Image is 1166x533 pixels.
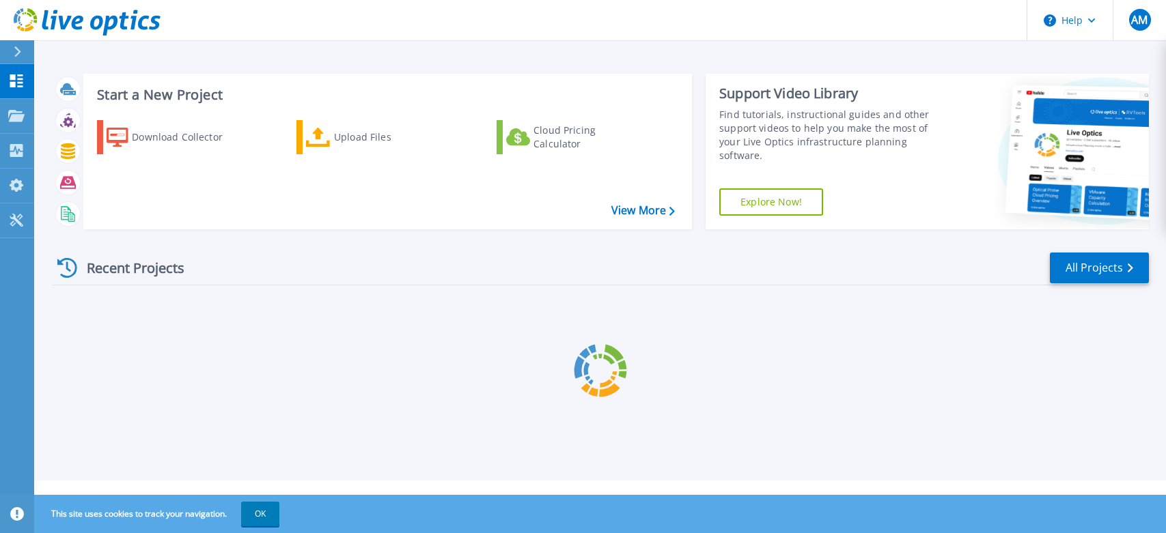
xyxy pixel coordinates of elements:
span: AM [1131,14,1148,25]
h3: Start a New Project [97,87,674,102]
div: Support Video Library [719,85,943,102]
a: Explore Now! [719,188,823,216]
div: Upload Files [334,124,443,151]
a: Cloud Pricing Calculator [497,120,649,154]
div: Cloud Pricing Calculator [533,124,643,151]
a: View More [611,204,675,217]
div: Find tutorials, instructional guides and other support videos to help you make the most of your L... [719,108,943,162]
a: Download Collector [97,120,249,154]
div: Recent Projects [53,251,203,285]
button: OK [241,502,279,526]
div: Download Collector [132,124,241,151]
a: Upload Files [296,120,449,154]
span: This site uses cookies to track your navigation. [38,502,279,526]
a: All Projects [1050,253,1149,283]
